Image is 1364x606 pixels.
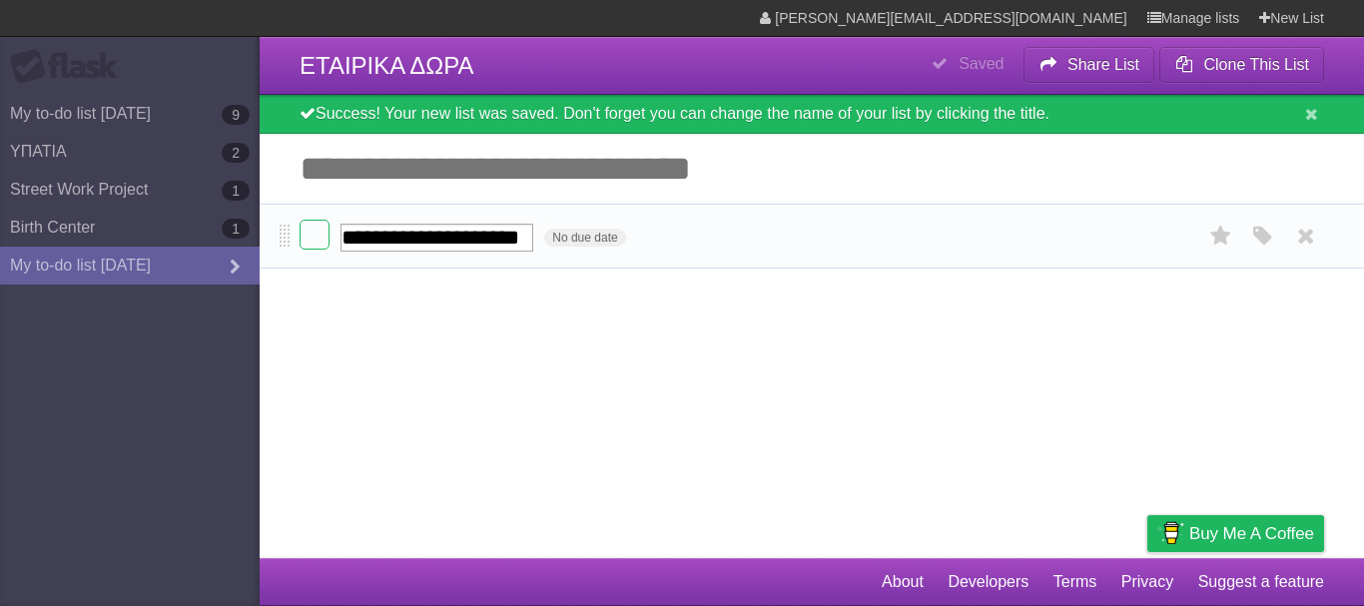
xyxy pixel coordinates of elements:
[882,563,924,601] a: About
[959,55,1004,72] b: Saved
[222,181,250,201] b: 1
[1157,516,1184,550] img: Buy me a coffee
[222,143,250,163] b: 2
[260,95,1364,134] div: Success! Your new list was saved. Don't forget you can change the name of your list by clicking t...
[1203,56,1309,73] b: Clone This List
[222,105,250,125] b: 9
[948,563,1028,601] a: Developers
[1147,515,1324,552] a: Buy me a coffee
[1067,56,1139,73] b: Share List
[1189,516,1314,551] span: Buy me a coffee
[1202,220,1240,253] label: Star task
[1159,47,1324,83] button: Clone This List
[1053,563,1097,601] a: Terms
[1121,563,1173,601] a: Privacy
[300,220,330,250] label: Done
[544,229,625,247] span: No due date
[1198,563,1324,601] a: Suggest a feature
[300,52,473,79] span: ΕΤΑΙΡΙΚΑ ΔΩΡΑ
[222,219,250,239] b: 1
[10,49,130,85] div: Flask
[1023,47,1155,83] button: Share List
